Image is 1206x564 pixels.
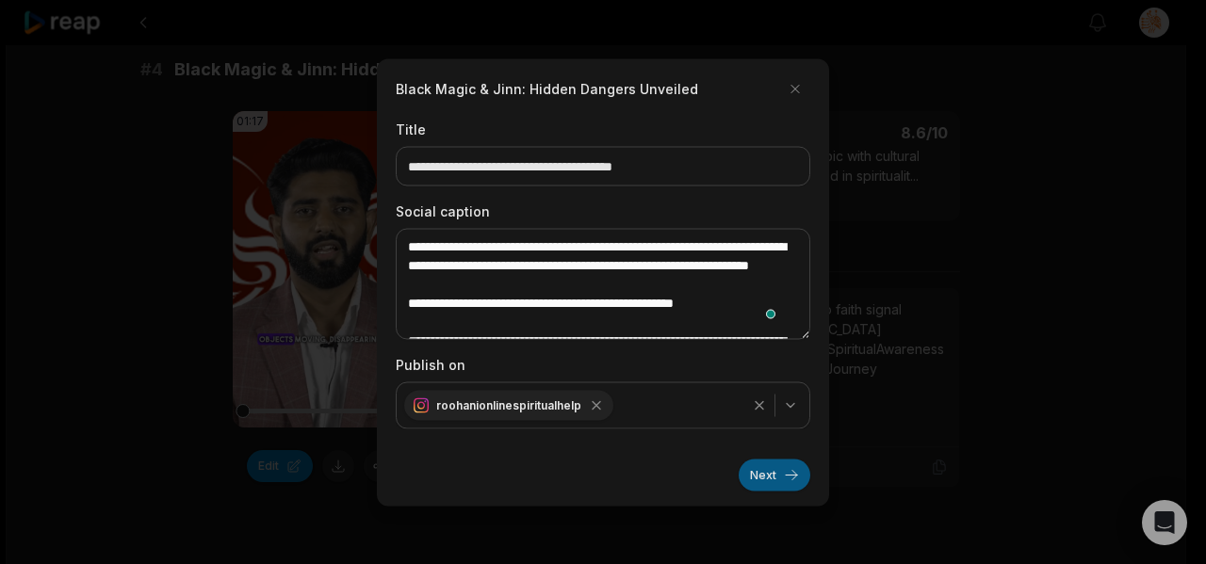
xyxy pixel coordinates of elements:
h2: Black Magic & Jinn: Hidden Dangers Unveiled [396,79,698,99]
label: Title [396,119,810,138]
div: roohanionlinespiritualhelp [404,390,613,420]
textarea: To enrich screen reader interactions, please activate Accessibility in Grammarly extension settings [396,228,810,339]
button: Next [739,459,810,491]
label: Publish on [396,354,810,374]
button: roohanionlinespiritualhelp [396,381,810,428]
label: Social caption [396,201,810,220]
